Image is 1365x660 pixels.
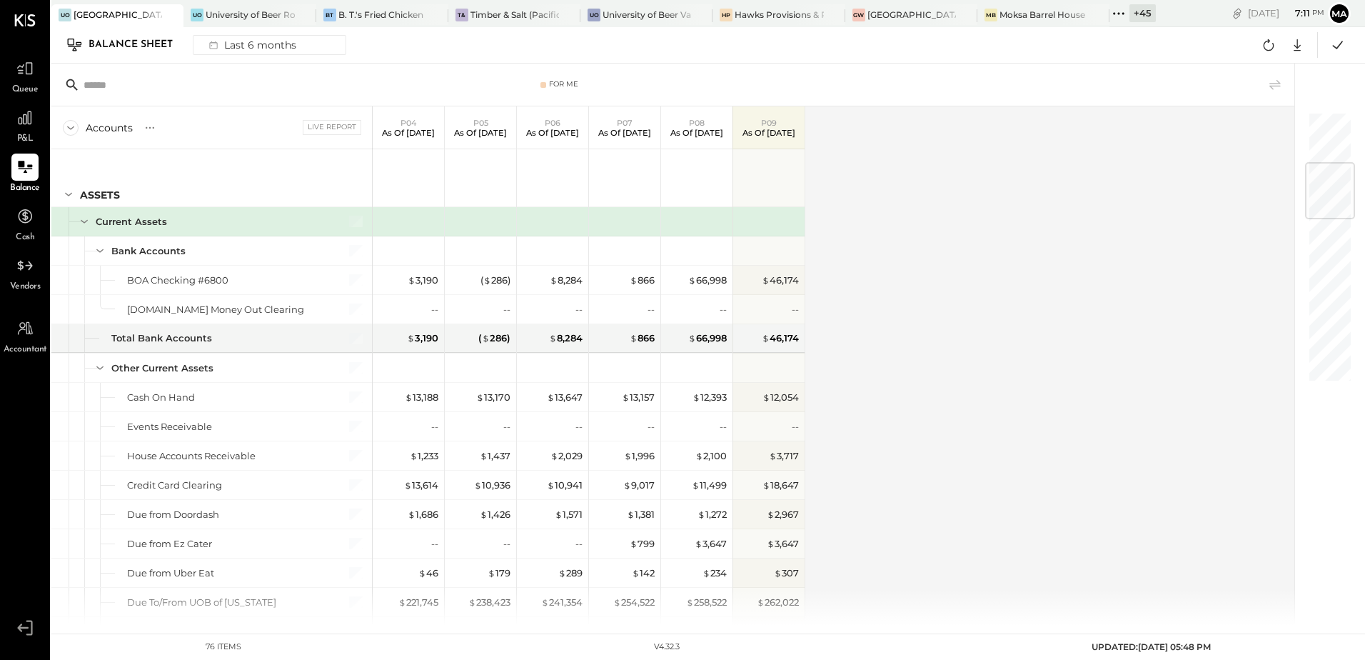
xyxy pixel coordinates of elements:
[405,391,438,404] div: 13,188
[482,332,490,344] span: $
[720,9,732,21] div: HP
[549,331,583,345] div: 8,284
[632,567,640,579] span: $
[692,391,700,403] span: $
[555,509,563,520] span: $
[127,566,214,580] div: Due from Uber Eat
[792,625,799,639] div: --
[127,537,212,551] div: Due from Ez Cater
[4,344,47,356] span: Accountant
[623,479,655,492] div: 9,017
[624,449,655,463] div: 1,996
[762,274,770,286] span: $
[111,361,213,375] div: Other Current Assets
[697,509,705,520] span: $
[86,121,133,135] div: Accounts
[431,420,438,434] div: --
[468,596,510,609] div: 238,423
[622,391,630,403] span: $
[762,479,799,492] div: 18,647
[474,479,482,491] span: $
[688,274,696,286] span: $
[686,596,727,609] div: 258,522
[59,9,71,21] div: Uo
[1,203,49,244] a: Cash
[688,332,696,344] span: $
[632,566,655,580] div: 142
[418,567,426,579] span: $
[689,118,705,128] span: P08
[1129,4,1156,22] div: + 45
[1,315,49,356] a: Accountant
[127,596,276,609] div: Due To/From UOB of [US_STATE]
[488,566,510,580] div: 179
[431,537,438,551] div: --
[541,596,583,609] div: 241,354
[852,9,865,21] div: GW
[127,303,304,316] div: [DOMAIN_NAME] Money Out Clearing
[767,538,775,549] span: $
[774,567,782,579] span: $
[1,154,49,195] a: Balance
[408,508,438,521] div: 1,686
[575,303,583,316] div: --
[12,84,39,96] span: Queue
[762,391,770,403] span: $
[670,128,723,138] p: As of [DATE]
[454,128,507,138] p: As of [DATE]
[630,331,655,345] div: 866
[418,566,438,580] div: 46
[74,9,162,21] div: [GEOGRAPHIC_DATA]
[410,450,418,461] span: $
[575,537,583,551] div: --
[404,479,412,491] span: $
[695,449,727,463] div: 2,100
[648,420,655,434] div: --
[984,9,997,21] div: MB
[503,625,510,639] div: --
[480,508,510,521] div: 1,426
[127,274,228,287] div: BOA Checking #6800
[558,566,583,580] div: 289
[767,509,775,520] span: $
[688,331,727,345] div: 66,998
[1328,2,1351,25] button: Ma
[630,274,655,287] div: 866
[613,596,655,609] div: 254,522
[688,274,727,287] div: 66,998
[630,538,638,549] span: $
[762,331,799,345] div: 46,174
[695,450,703,461] span: $
[1,252,49,294] a: Vendors
[541,596,549,608] span: $
[503,303,510,316] div: --
[547,479,583,492] div: 10,941
[588,9,600,21] div: Uo
[478,331,510,345] div: ( 286 )
[470,9,559,21] div: Timber & Salt (Pacific Dining CA1 LLC)
[474,479,510,492] div: 10,936
[558,567,566,579] span: $
[767,508,799,521] div: 2,967
[111,331,212,345] div: Total Bank Accounts
[686,596,694,608] span: $
[549,332,557,344] span: $
[769,450,777,461] span: $
[473,118,488,128] span: P05
[480,449,510,463] div: 1,437
[1230,6,1244,21] div: copy link
[695,537,727,551] div: 3,647
[10,281,41,294] span: Vendors
[408,274,415,286] span: $
[742,128,795,138] p: As of [DATE]
[111,244,186,258] div: Bank Accounts
[408,509,415,520] span: $
[17,133,34,146] span: P&L
[735,9,823,21] div: Hawks Provisions & Public House
[762,332,770,344] span: $
[526,128,579,138] p: As of [DATE]
[762,479,770,491] span: $
[624,450,632,461] span: $
[617,118,633,128] span: P07
[431,303,438,316] div: --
